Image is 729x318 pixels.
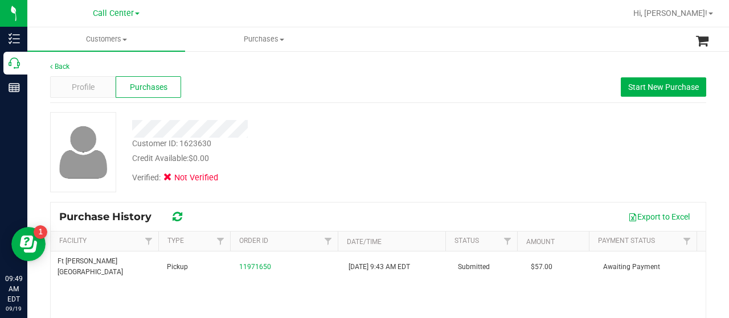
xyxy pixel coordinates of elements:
span: $0.00 [189,154,209,163]
inline-svg: Call Center [9,57,20,69]
span: Purchases [130,81,167,93]
div: Verified: [132,172,220,184]
a: Type [167,237,184,245]
a: Order ID [239,237,268,245]
a: 11971650 [239,263,271,271]
span: Awaiting Payment [603,262,660,272]
span: Not Verified [174,172,220,184]
span: Submitted [458,262,490,272]
button: Export to Excel [621,207,697,226]
span: Purchase History [59,210,163,223]
div: Customer ID: 1623630 [132,138,211,150]
a: Filter [498,232,517,251]
button: Start New Purchase [621,77,706,97]
a: Amount [526,238,555,246]
span: Purchases [186,34,342,44]
span: Hi, [PERSON_NAME]! [633,9,707,18]
a: Customers [27,27,185,51]
p: 09:49 AM EDT [5,274,22,304]
a: Purchases [185,27,343,51]
span: Ft [PERSON_NAME][GEOGRAPHIC_DATA] [58,256,153,278]
inline-svg: Inventory [9,33,20,44]
iframe: Resource center [11,227,46,261]
img: user-icon.png [54,123,113,181]
a: Date/Time [347,238,382,246]
span: Customers [27,34,185,44]
span: Profile [72,81,95,93]
span: Start New Purchase [628,82,699,92]
a: Filter [140,232,158,251]
a: Back [50,63,69,71]
iframe: Resource center unread badge [34,225,47,239]
span: $57.00 [531,262,552,272]
a: Filter [211,232,230,251]
a: Status [454,237,479,245]
a: Filter [678,232,697,251]
span: Call Center [93,9,134,18]
inline-svg: Reports [9,82,20,93]
a: Filter [319,232,338,251]
a: Facility [59,237,87,245]
div: Credit Available: [132,152,452,164]
span: Pickup [167,262,188,272]
a: Payment Status [598,237,655,245]
span: [DATE] 9:43 AM EDT [349,262,410,272]
p: 09/19 [5,304,22,313]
